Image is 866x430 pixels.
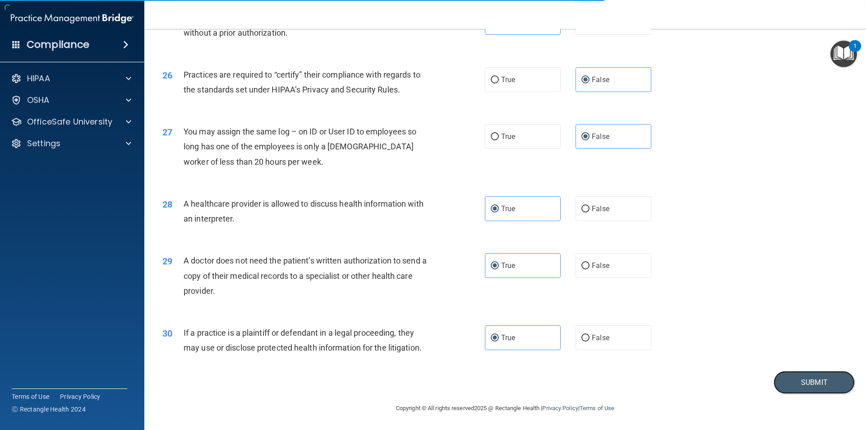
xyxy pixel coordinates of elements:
[501,333,515,342] span: True
[491,134,499,140] input: True
[581,206,590,213] input: False
[60,392,101,401] a: Privacy Policy
[592,75,609,84] span: False
[501,132,515,141] span: True
[27,95,50,106] p: OSHA
[11,95,131,106] a: OSHA
[501,261,515,270] span: True
[830,41,857,67] button: Open Resource Center, 1 new notification
[12,405,86,414] span: Ⓒ Rectangle Health 2024
[501,204,515,213] span: True
[580,405,614,412] a: Terms of Use
[501,75,515,84] span: True
[184,199,424,223] span: A healthcare provider is allowed to discuss health information with an interpreter.
[853,46,857,58] div: 1
[491,206,499,213] input: True
[184,70,420,94] span: Practices are required to “certify” their compliance with regards to the standards set under HIPA...
[821,368,855,402] iframe: Drift Widget Chat Controller
[27,38,89,51] h4: Compliance
[592,261,609,270] span: False
[11,138,131,149] a: Settings
[11,116,131,127] a: OfficeSafe University
[184,328,422,352] span: If a practice is a plaintiff or defendant in a legal proceeding, they may use or disclose protect...
[162,328,172,339] span: 30
[592,333,609,342] span: False
[11,9,134,28] img: PMB logo
[184,256,427,295] span: A doctor does not need the patient’s written authorization to send a copy of their medical record...
[184,13,422,37] span: Appointment reminders are allowed under the HIPAA Privacy Rule without a prior authorization.
[27,138,60,149] p: Settings
[581,335,590,342] input: False
[491,263,499,269] input: True
[11,73,131,84] a: HIPAA
[341,394,670,423] div: Copyright © All rights reserved 2025 @ Rectangle Health | |
[581,134,590,140] input: False
[162,70,172,81] span: 26
[27,116,112,127] p: OfficeSafe University
[581,77,590,83] input: False
[12,392,49,401] a: Terms of Use
[491,335,499,342] input: True
[162,127,172,138] span: 27
[592,204,609,213] span: False
[162,256,172,267] span: 29
[27,73,50,84] p: HIPAA
[162,199,172,210] span: 28
[581,263,590,269] input: False
[491,77,499,83] input: True
[184,127,416,166] span: You may assign the same log – on ID or User ID to employees so long has one of the employees is o...
[774,371,855,394] button: Submit
[542,405,578,412] a: Privacy Policy
[592,132,609,141] span: False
